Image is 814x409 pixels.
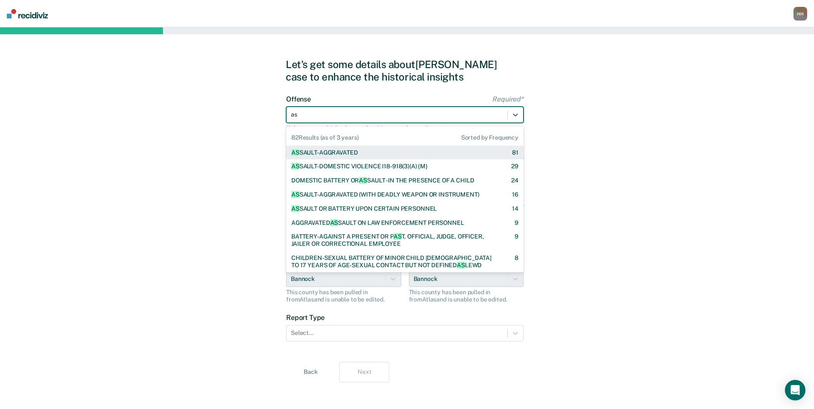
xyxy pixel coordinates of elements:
[511,163,518,170] div: 29
[286,289,401,303] div: This county has been pulled in from Atlas and is unable to be edited.
[291,254,500,269] div: CHILDREN-SEXUAL BATTERY OF MINOR CHILD [DEMOGRAPHIC_DATA] TO 17 YEARS OF AGE-SEXUAL CONTACT BUT N...
[291,191,480,198] div: SAULT-AGGRAVATED (WITH DEADLY WEAPON OR INSTRUMENT)
[512,191,518,198] div: 16
[515,254,518,269] div: 8
[291,149,299,156] span: AS
[286,362,336,382] button: Back
[291,149,358,156] div: SAULT-AGGRAVATED
[793,7,807,21] div: H H
[785,380,805,400] div: Open Intercom Messenger
[394,233,402,240] span: AS
[515,233,518,248] div: 9
[291,205,299,212] span: AS
[492,95,524,103] span: Required*
[512,205,518,212] div: 14
[291,205,437,212] div: SAULT OR BATTERY UPON CERTAIN PERSONNEL
[291,163,299,170] span: AS
[793,7,807,21] button: HH
[286,125,524,132] div: If there are multiple charges for this case, choose the most severe
[409,289,524,303] div: This county has been pulled in from Atlas and is unable to be edited.
[461,134,518,141] span: Sorted by Frequency
[359,177,367,184] span: AS
[515,219,518,227] div: 9
[457,262,465,269] span: AS
[511,177,518,184] div: 24
[291,163,428,170] div: SAULT-DOMESTIC VIOLENCE I18-918(3)(A) {M}
[291,233,500,248] div: BATTERY-AGAINST A PRESENT OR P T, OFFICIAL, JUDGE, OFFICER, JAILER OR CORRECTIONAL EMPLOYEE
[339,362,389,382] button: Next
[7,9,48,18] img: Recidiviz
[291,219,464,227] div: AGGRAVATED SAULT ON LAW ENFORCEMENT PERSONNEL
[286,95,524,103] label: Offense
[512,149,518,156] div: 81
[291,134,359,141] span: 82 Results (as of 3 years)
[286,58,528,83] div: Let's get some details about [PERSON_NAME] case to enhance the historical insights
[291,177,474,184] div: DOMESTIC BATTERY OR SAULT -IN THE PRESENCE OF A CHILD
[291,191,299,198] span: AS
[286,313,524,322] label: Report Type
[330,219,338,226] span: AS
